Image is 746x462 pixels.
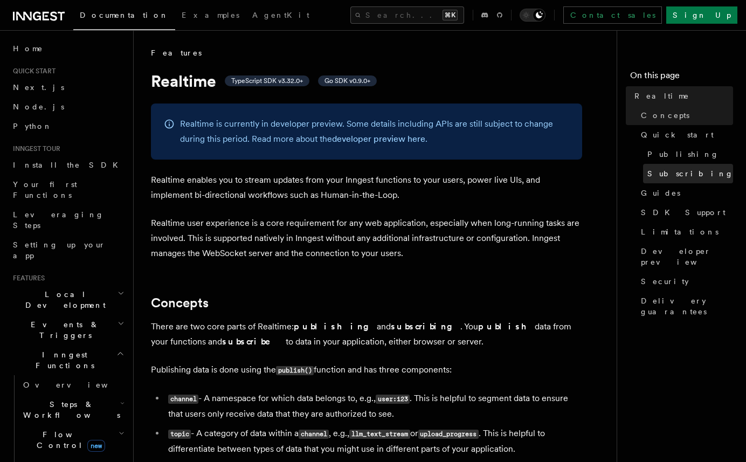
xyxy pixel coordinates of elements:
a: Concepts [151,295,209,311]
span: Concepts [641,110,689,121]
span: Limitations [641,226,719,237]
span: Features [9,274,45,282]
button: Steps & Workflows [19,395,127,425]
code: publish() [276,366,314,375]
button: Flow Controlnew [19,425,127,455]
li: - A namespace for which data belongs to, e.g., . This is helpful to segment data to ensure that u... [165,391,582,422]
span: Inngest Functions [9,349,116,371]
button: Inngest Functions [9,345,127,375]
span: SDK Support [641,207,726,218]
a: SDK Support [637,203,733,222]
span: Security [641,276,689,287]
span: Realtime [634,91,689,101]
a: Subscribing [643,164,733,183]
strong: subscribing [391,321,460,332]
span: new [87,440,105,452]
span: Overview [23,381,134,389]
a: Security [637,272,733,291]
strong: subscribe [222,336,286,347]
a: Home [9,39,127,58]
span: AgentKit [252,11,309,19]
button: Events & Triggers [9,315,127,345]
a: Next.js [9,78,127,97]
a: Guides [637,183,733,203]
a: Publishing [643,144,733,164]
span: Guides [641,188,680,198]
span: Quick start [9,67,56,75]
span: Examples [182,11,239,19]
span: Inngest tour [9,144,60,153]
span: Steps & Workflows [19,399,120,420]
h1: Realtime [151,71,582,91]
li: - A category of data within a , e.g., or . This is helpful to differentiate between types of data... [165,426,582,457]
a: Concepts [637,106,733,125]
a: Limitations [637,222,733,242]
span: Delivery guarantees [641,295,733,317]
a: Contact sales [563,6,662,24]
span: Next.js [13,83,64,92]
p: Publishing data is done using the function and has three components: [151,362,582,378]
a: Examples [175,3,246,29]
span: Publishing [647,149,719,160]
a: Node.js [9,97,127,116]
p: There are two core parts of Realtime: and . You data from your functions and to data in your appl... [151,319,582,349]
span: Python [13,122,52,130]
span: Quick start [641,129,714,140]
a: Leveraging Steps [9,205,127,235]
a: Setting up your app [9,235,127,265]
span: TypeScript SDK v3.32.0+ [231,77,303,85]
span: Install the SDK [13,161,125,169]
a: Install the SDK [9,155,127,175]
button: Local Development [9,285,127,315]
code: topic [168,430,191,439]
code: user:123 [376,395,410,404]
span: Node.js [13,102,64,111]
code: channel [299,430,329,439]
a: Quick start [637,125,733,144]
a: Delivery guarantees [637,291,733,321]
code: upload_progress [418,430,479,439]
span: Features [151,47,202,58]
button: Search...⌘K [350,6,464,24]
span: Setting up your app [13,240,106,260]
span: Local Development [9,289,118,311]
span: Events & Triggers [9,319,118,341]
span: Leveraging Steps [13,210,104,230]
a: Python [9,116,127,136]
span: Developer preview [641,246,733,267]
a: Overview [19,375,127,395]
span: Home [13,43,43,54]
kbd: ⌘K [443,10,458,20]
strong: publishing [294,321,377,332]
h4: On this page [630,69,733,86]
a: Realtime [630,86,733,106]
a: AgentKit [246,3,316,29]
span: Documentation [80,11,169,19]
a: Documentation [73,3,175,30]
p: Realtime is currently in developer preview. Some details including APIs are still subject to chan... [180,116,569,147]
a: developer preview here [332,134,425,144]
code: channel [168,395,198,404]
span: Flow Control [19,429,119,451]
p: Realtime user experience is a core requirement for any web application, especially when long-runn... [151,216,582,261]
span: Your first Functions [13,180,77,199]
span: Subscribing [647,168,734,179]
a: Your first Functions [9,175,127,205]
a: Developer preview [637,242,733,272]
code: llm_text_stream [349,430,410,439]
p: Realtime enables you to stream updates from your Inngest functions to your users, power live UIs,... [151,173,582,203]
strong: publish [478,321,535,332]
a: Sign Up [666,6,737,24]
button: Toggle dark mode [520,9,545,22]
span: Go SDK v0.9.0+ [324,77,370,85]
